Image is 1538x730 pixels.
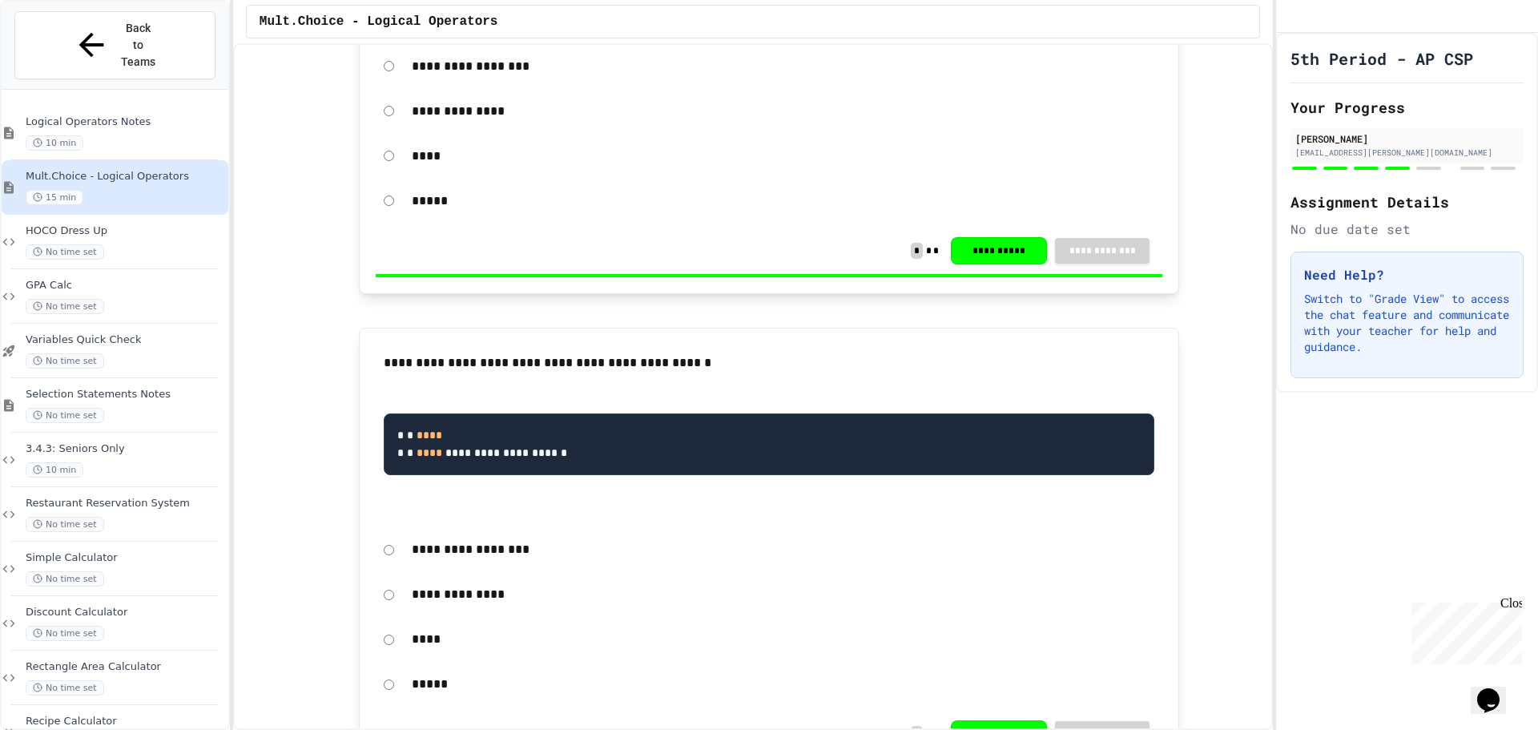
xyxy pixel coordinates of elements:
span: GPA Calc [26,279,225,292]
span: Restaurant Reservation System [26,497,225,510]
h1: 5th Period - AP CSP [1290,47,1473,70]
span: No time set [26,571,104,587]
span: No time set [26,517,104,532]
span: Back to Teams [119,20,157,71]
span: HOCO Dress Up [26,224,225,238]
span: No time set [26,680,104,696]
span: No time set [26,626,104,641]
h3: Need Help? [1304,265,1510,284]
span: Variables Quick Check [26,333,225,347]
span: Rectangle Area Calculator [26,660,225,674]
div: [EMAIL_ADDRESS][PERSON_NAME][DOMAIN_NAME] [1295,147,1519,159]
div: [PERSON_NAME] [1295,131,1519,146]
span: 15 min [26,190,83,205]
span: Logical Operators Notes [26,115,225,129]
iframe: chat widget [1471,666,1522,714]
span: Selection Statements Notes [26,388,225,401]
span: Recipe Calculator [26,715,225,728]
button: Back to Teams [14,11,215,79]
span: No time set [26,353,104,369]
span: Mult.Choice - Logical Operators [260,12,498,31]
h2: Your Progress [1290,96,1524,119]
p: Switch to "Grade View" to access the chat feature and communicate with your teacher for help and ... [1304,291,1510,355]
div: Chat with us now!Close [6,6,111,102]
span: 3.4.3: Seniors Only [26,442,225,456]
span: No time set [26,244,104,260]
span: Simple Calculator [26,551,225,565]
span: Mult.Choice - Logical Operators [26,170,225,184]
span: No time set [26,408,104,423]
span: 10 min [26,462,83,478]
span: 10 min [26,135,83,151]
iframe: chat widget [1405,596,1522,664]
span: No time set [26,299,104,314]
span: Discount Calculator [26,606,225,619]
div: No due date set [1290,220,1524,239]
h2: Assignment Details [1290,191,1524,213]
